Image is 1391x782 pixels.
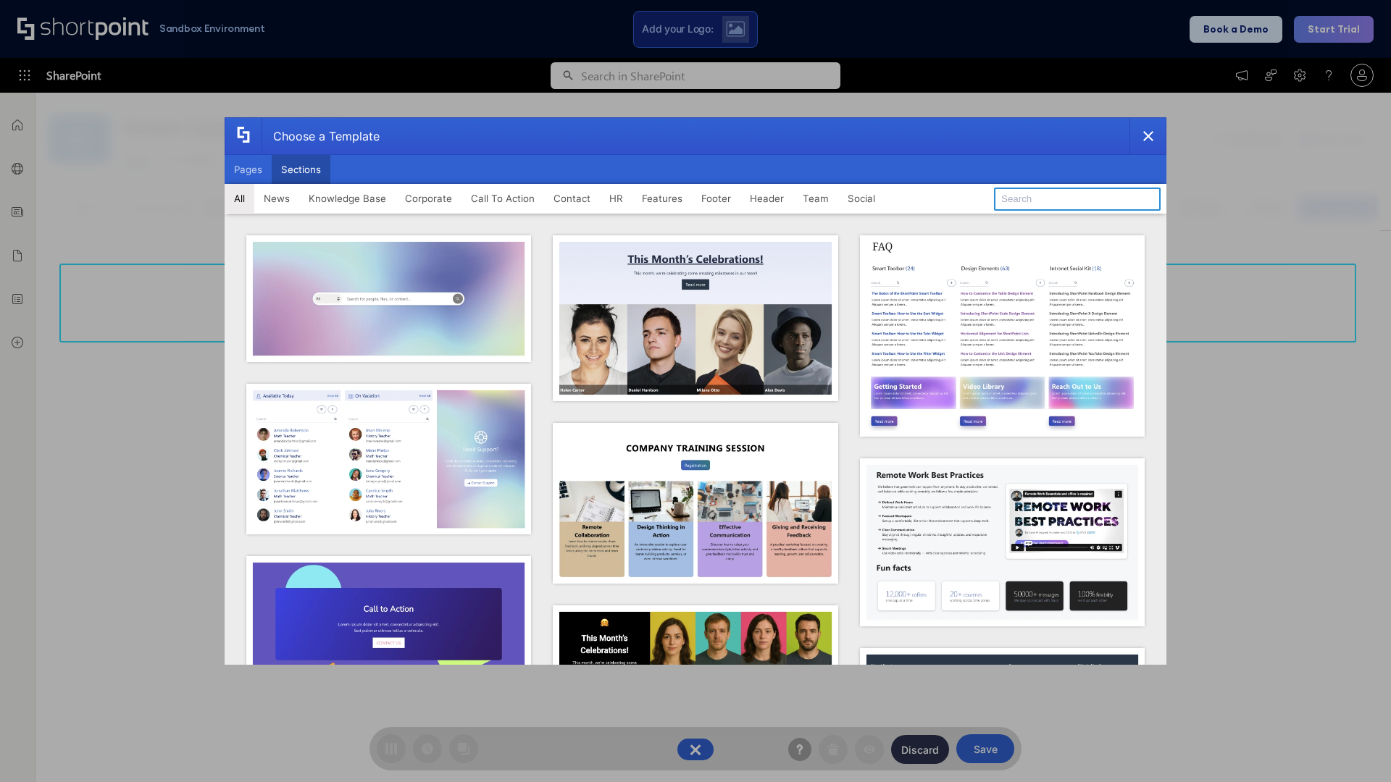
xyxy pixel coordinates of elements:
[299,184,396,213] button: Knowledge Base
[793,184,838,213] button: Team
[225,184,254,213] button: All
[740,184,793,213] button: Header
[838,184,885,213] button: Social
[632,184,692,213] button: Features
[254,184,299,213] button: News
[692,184,740,213] button: Footer
[600,184,632,213] button: HR
[1319,712,1391,782] iframe: Chat Widget
[994,188,1161,211] input: Search
[225,155,272,184] button: Pages
[544,184,600,213] button: Contact
[225,117,1166,665] div: template selector
[396,184,461,213] button: Corporate
[272,155,330,184] button: Sections
[262,118,380,154] div: Choose a Template
[461,184,544,213] button: Call To Action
